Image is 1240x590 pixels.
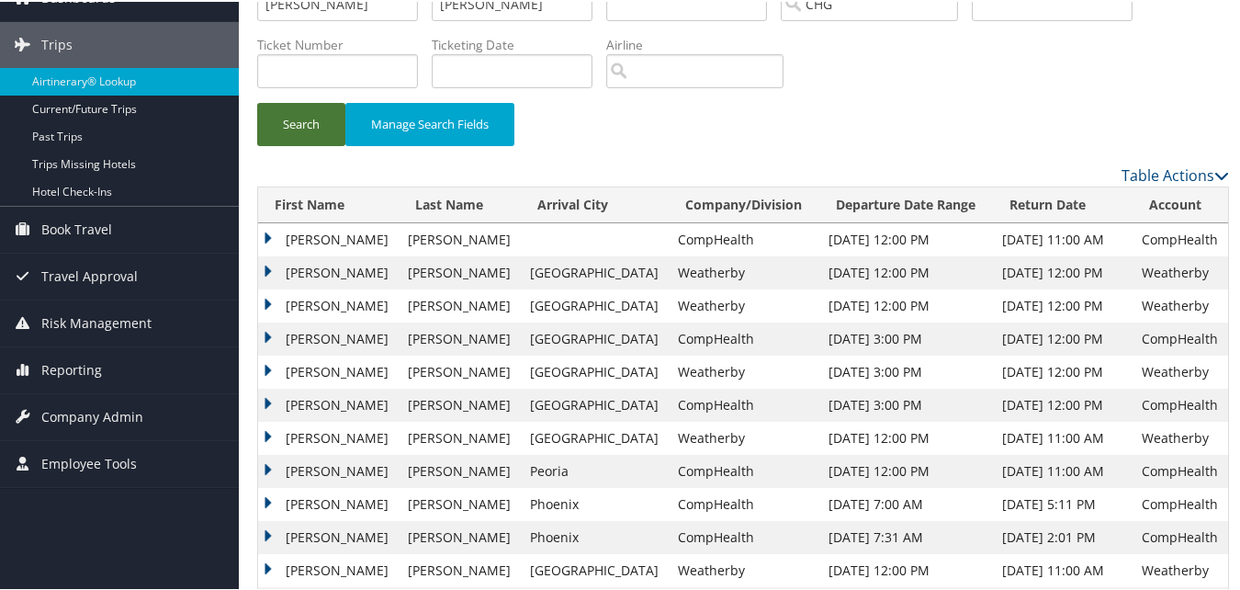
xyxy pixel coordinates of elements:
td: [PERSON_NAME] [399,453,521,486]
td: [PERSON_NAME] [399,486,521,519]
span: Company Admin [41,392,143,438]
td: Weatherby [1133,552,1228,585]
th: First Name: activate to sort column ascending [258,186,399,221]
td: CompHealth [1133,486,1228,519]
span: Trips [41,20,73,66]
td: [GEOGRAPHIC_DATA] [521,288,669,321]
td: CompHealth [669,387,819,420]
td: [PERSON_NAME] [258,519,399,552]
td: [DATE] 3:00 PM [819,387,993,420]
th: Account: activate to sort column ascending [1133,186,1228,221]
td: [DATE] 11:00 AM [993,420,1133,453]
td: [DATE] 12:00 PM [819,255,993,288]
td: [PERSON_NAME] [399,321,521,354]
td: CompHealth [669,321,819,354]
td: CompHealth [1133,519,1228,552]
td: [PERSON_NAME] [399,255,521,288]
td: [DATE] 3:00 PM [819,321,993,354]
td: [GEOGRAPHIC_DATA] [521,321,669,354]
td: Weatherby [669,255,819,288]
td: [DATE] 12:00 PM [993,354,1133,387]
td: CompHealth [1133,453,1228,486]
span: Travel Approval [41,252,138,298]
label: Airline [606,34,797,52]
td: [PERSON_NAME] [258,288,399,321]
td: [PERSON_NAME] [258,255,399,288]
td: [DATE] 12:00 PM [819,453,993,486]
td: [GEOGRAPHIC_DATA] [521,552,669,585]
td: [DATE] 11:00 AM [993,453,1133,486]
span: Risk Management [41,299,152,345]
td: [PERSON_NAME] [258,453,399,486]
td: Phoenix [521,486,669,519]
th: Departure Date Range: activate to sort column ascending [819,186,993,221]
td: [DATE] 12:00 PM [993,255,1133,288]
td: [PERSON_NAME] [399,221,521,255]
td: CompHealth [1133,221,1228,255]
td: CompHealth [669,486,819,519]
td: Weatherby [1133,420,1228,453]
td: [GEOGRAPHIC_DATA] [521,255,669,288]
td: [GEOGRAPHIC_DATA] [521,420,669,453]
td: CompHealth [1133,321,1228,354]
label: Ticket Number [257,34,432,52]
a: Table Actions [1122,164,1229,184]
td: [PERSON_NAME] [258,321,399,354]
td: [DATE] 5:11 PM [993,486,1133,519]
td: Weatherby [669,552,819,585]
td: Weatherby [1133,255,1228,288]
th: Company/Division [669,186,819,221]
td: CompHealth [1133,387,1228,420]
td: [PERSON_NAME] [258,387,399,420]
td: CompHealth [669,221,819,255]
td: [DATE] 7:00 AM [819,486,993,519]
td: Weatherby [1133,288,1228,321]
th: Return Date: activate to sort column ascending [993,186,1133,221]
td: [DATE] 12:00 PM [819,552,993,585]
td: Weatherby [669,288,819,321]
td: Weatherby [1133,354,1228,387]
td: [GEOGRAPHIC_DATA] [521,387,669,420]
td: [PERSON_NAME] [258,354,399,387]
td: Phoenix [521,519,669,552]
td: [DATE] 12:00 PM [819,221,993,255]
td: [PERSON_NAME] [258,221,399,255]
td: [DATE] 2:01 PM [993,519,1133,552]
td: [DATE] 12:00 PM [819,288,993,321]
td: [PERSON_NAME] [258,552,399,585]
label: Ticketing Date [432,34,606,52]
td: [PERSON_NAME] [399,519,521,552]
td: [DATE] 3:00 PM [819,354,993,387]
td: [PERSON_NAME] [399,420,521,453]
td: [DATE] 12:00 PM [993,288,1133,321]
td: [DATE] 11:00 AM [993,221,1133,255]
span: Reporting [41,346,102,391]
td: [PERSON_NAME] [399,387,521,420]
td: [DATE] 7:31 AM [819,519,993,552]
td: [PERSON_NAME] [258,486,399,519]
td: [PERSON_NAME] [399,288,521,321]
td: [DATE] 12:00 PM [993,321,1133,354]
td: Weatherby [669,420,819,453]
td: CompHealth [669,453,819,486]
button: Search [257,101,345,144]
td: CompHealth [669,519,819,552]
span: Book Travel [41,205,112,251]
td: [GEOGRAPHIC_DATA] [521,354,669,387]
td: [PERSON_NAME] [399,354,521,387]
th: Arrival City: activate to sort column ascending [521,186,669,221]
td: [DATE] 11:00 AM [993,552,1133,585]
td: [PERSON_NAME] [399,552,521,585]
td: [PERSON_NAME] [258,420,399,453]
td: [DATE] 12:00 PM [993,387,1133,420]
td: Weatherby [669,354,819,387]
td: [DATE] 12:00 PM [819,420,993,453]
td: Peoria [521,453,669,486]
span: Employee Tools [41,439,137,485]
button: Manage Search Fields [345,101,514,144]
th: Last Name: activate to sort column ascending [399,186,521,221]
